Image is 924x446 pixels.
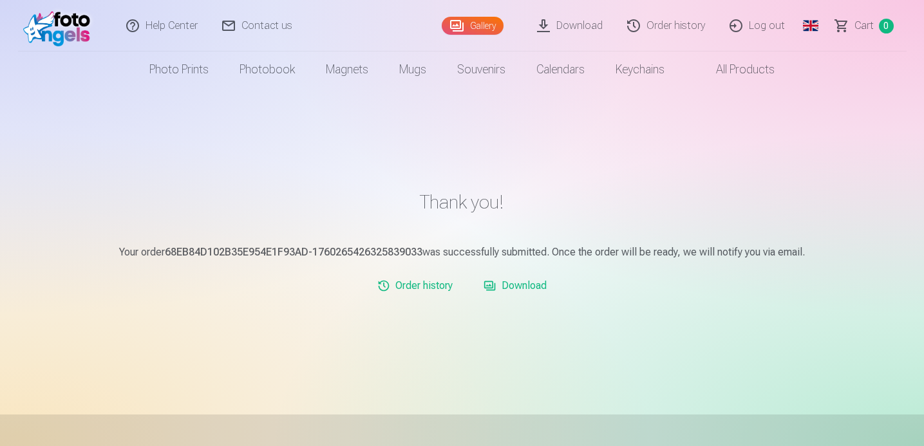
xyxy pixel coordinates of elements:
[478,273,552,299] a: Download
[680,51,790,88] a: All products
[86,190,838,214] h1: Thank you!
[372,273,458,299] a: Order history
[165,246,422,258] b: 68EB84D102B35E954E1F93AD-1760265426325839033
[854,18,874,33] span: Сart
[600,51,680,88] a: Keychains
[442,51,521,88] a: Souvenirs
[23,5,97,46] img: /fa1
[86,245,838,260] p: Your order was successfully submitted. Once the order will be ready, we will notify you via email.
[134,51,224,88] a: Photo prints
[224,51,310,88] a: Photobook
[442,17,504,35] a: Gallery
[384,51,442,88] a: Mugs
[521,51,600,88] a: Calendars
[879,19,894,33] span: 0
[310,51,384,88] a: Magnets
